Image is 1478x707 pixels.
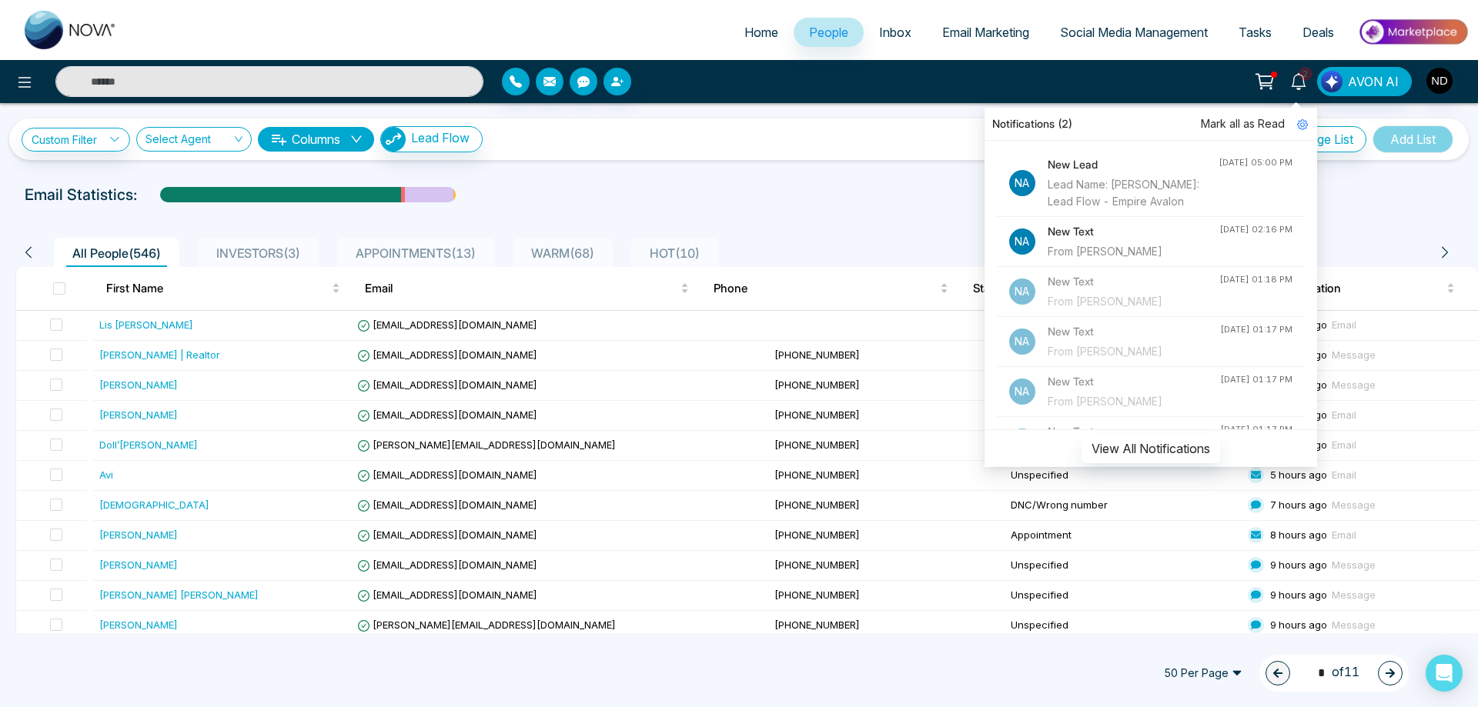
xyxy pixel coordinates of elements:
[22,128,130,152] a: Custom Filter
[1332,499,1376,511] span: Message
[1332,348,1376,361] span: Message
[774,589,860,601] span: [PHONE_NUMBER]
[1332,439,1356,451] span: Email
[1048,373,1220,390] h4: New Text
[357,559,537,571] span: [EMAIL_ADDRESS][DOMAIN_NAME]
[1332,589,1376,601] span: Message
[1348,72,1399,91] span: AVON AI
[1048,273,1219,290] h4: New Text
[1232,279,1443,298] span: Last Communication
[1005,581,1241,611] td: Unspecified
[350,133,363,145] span: down
[1009,170,1035,196] p: Na
[1270,589,1327,601] span: 9 hours ago
[381,127,406,152] img: Lead Flow
[357,409,537,421] span: [EMAIL_ADDRESS][DOMAIN_NAME]
[357,589,537,601] span: [EMAIL_ADDRESS][DOMAIN_NAME]
[365,279,677,298] span: Email
[1321,71,1343,92] img: Lead Flow
[973,279,1195,298] span: Stage
[1332,409,1356,421] span: Email
[99,317,193,332] div: Lis [PERSON_NAME]
[1270,529,1327,541] span: 8 hours ago
[942,25,1029,40] span: Email Marketing
[794,18,864,47] a: People
[353,267,701,310] th: Email
[774,619,860,631] span: [PHONE_NUMBER]
[1009,379,1035,405] p: Na
[357,348,537,361] span: [EMAIL_ADDRESS][DOMAIN_NAME]
[774,379,860,391] span: [PHONE_NUMBER]
[864,18,927,47] a: Inbox
[1048,243,1219,260] div: From [PERSON_NAME]
[66,245,167,261] span: All People ( 546 )
[1287,18,1349,47] a: Deals
[25,183,137,206] p: Email Statistics:
[1270,619,1327,631] span: 9 hours ago
[1048,323,1220,340] h4: New Text
[357,318,537,331] span: [EMAIL_ADDRESS][DOMAIN_NAME]
[1219,267,1478,310] th: Last Communication
[1048,176,1219,210] div: Lead Name: [PERSON_NAME]: Lead Flow - Empire Avalon
[744,25,778,40] span: Home
[1060,25,1208,40] span: Social Media Management
[1201,115,1285,132] span: Mark all as Read
[1005,491,1241,521] td: DNC/Wrong number
[1048,393,1220,410] div: From [PERSON_NAME]
[99,527,178,542] div: [PERSON_NAME]
[985,108,1317,141] div: Notifications (2)
[99,437,198,452] div: Doll’[PERSON_NAME]
[99,497,209,512] div: [DEMOGRAPHIC_DATA]
[258,127,374,152] button: Columnsdown
[774,499,860,511] span: [PHONE_NUMBER]
[1239,25,1272,40] span: Tasks
[1270,499,1327,511] span: 7 hours ago
[374,126,483,152] a: Lead FlowLead Flow
[357,499,537,511] span: [EMAIL_ADDRESS][DOMAIN_NAME]
[1357,15,1469,49] img: Market-place.gif
[1270,559,1327,571] span: 9 hours ago
[809,25,848,40] span: People
[729,18,794,47] a: Home
[1048,293,1219,310] div: From [PERSON_NAME]
[99,407,178,422] div: [PERSON_NAME]
[1426,68,1453,94] img: User Avatar
[1219,223,1292,236] div: [DATE] 02:16 PM
[99,557,178,572] div: [PERSON_NAME]
[1005,551,1241,581] td: Unspecified
[774,559,860,571] span: [PHONE_NUMBER]
[99,617,178,632] div: [PERSON_NAME]
[1280,67,1317,94] a: 2
[99,467,113,482] div: Avi
[1220,323,1292,336] div: [DATE] 01:17 PM
[357,469,537,481] span: [EMAIL_ADDRESS][DOMAIN_NAME]
[1426,655,1463,692] div: Open Intercom Messenger
[1220,373,1292,386] div: [DATE] 01:17 PM
[927,18,1045,47] a: Email Marketing
[1048,156,1219,173] h4: New Lead
[1219,273,1292,286] div: [DATE] 01:18 PM
[1005,521,1241,551] td: Appointment
[1082,434,1220,463] button: View All Notifications
[1082,441,1220,454] a: View All Notifications
[525,245,600,261] span: WARM ( 68 )
[1332,379,1376,391] span: Message
[1005,461,1241,491] td: Unspecified
[1223,18,1287,47] a: Tasks
[1048,223,1219,240] h4: New Text
[210,245,306,261] span: INVESTORS ( 3 )
[1045,18,1223,47] a: Social Media Management
[774,439,860,451] span: [PHONE_NUMBER]
[961,267,1219,310] th: Stage
[1270,469,1327,481] span: 5 hours ago
[1005,611,1241,641] td: Unspecified
[774,348,860,361] span: [PHONE_NUMBER]
[774,529,860,541] span: [PHONE_NUMBER]
[357,439,616,451] span: [PERSON_NAME][EMAIL_ADDRESS][DOMAIN_NAME]
[94,267,353,310] th: First Name
[1009,278,1035,305] p: Na
[1272,126,1366,152] button: Manage List
[644,245,706,261] span: HOT ( 10 )
[380,126,483,152] button: Lead Flow
[714,279,936,298] span: Phone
